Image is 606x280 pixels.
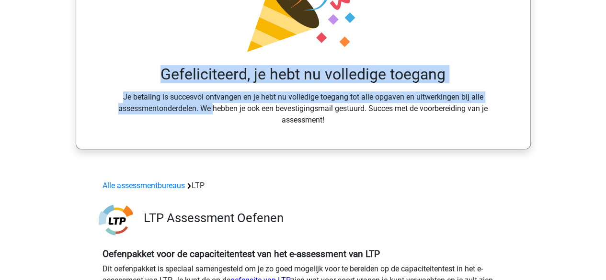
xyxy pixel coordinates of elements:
a: Alle assessmentbureaus [103,181,185,190]
h3: LTP Assessment Oefenen [144,211,501,225]
div: LTP [99,180,508,191]
h2: Gefeliciteerd, je hebt nu volledige toegang [103,65,503,83]
b: Oefenpakket voor de capaciteitentest van het e-assessment van LTP [103,248,380,259]
img: ltp.png [99,203,133,237]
